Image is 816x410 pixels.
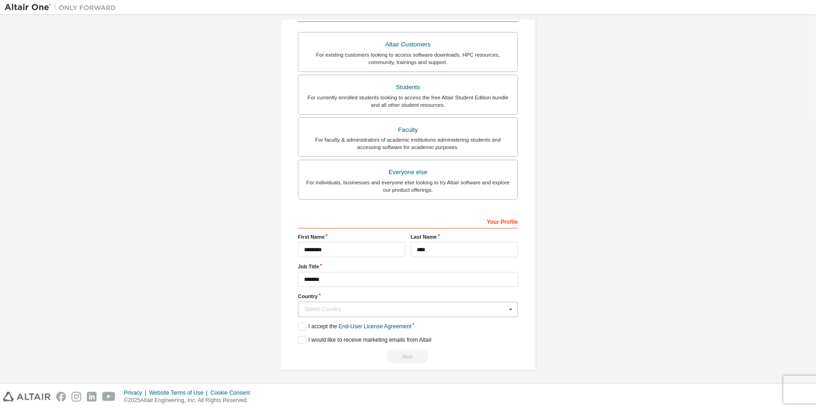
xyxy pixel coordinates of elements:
[5,3,121,12] img: Altair One
[304,136,512,151] div: For faculty & administrators of academic institutions administering students and accessing softwa...
[210,389,255,397] div: Cookie Consent
[304,38,512,51] div: Altair Customers
[304,94,512,109] div: For currently enrolled students looking to access the free Altair Student Edition bundle and all ...
[304,51,512,66] div: For existing customers looking to access software downloads, HPC resources, community, trainings ...
[298,233,405,241] label: First Name
[298,336,432,344] label: I would like to receive marketing emails from Altair
[298,263,518,270] label: Job Title
[56,392,66,402] img: facebook.svg
[87,392,97,402] img: linkedin.svg
[3,392,51,402] img: altair_logo.svg
[298,293,518,300] label: Country
[339,323,412,330] a: End-User License Agreement
[124,389,149,397] div: Privacy
[304,179,512,194] div: For individuals, businesses and everyone else looking to try Altair software and explore our prod...
[304,124,512,137] div: Faculty
[298,214,518,228] div: Your Profile
[304,166,512,179] div: Everyone else
[298,350,518,364] div: Read and acccept EULA to continue
[411,233,518,241] label: Last Name
[71,392,81,402] img: instagram.svg
[304,81,512,94] div: Students
[298,323,411,331] label: I accept the
[149,389,210,397] div: Website Terms of Use
[304,306,506,312] div: Select Country
[102,392,116,402] img: youtube.svg
[124,397,256,404] p: © 2025 Altair Engineering, Inc. All Rights Reserved.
